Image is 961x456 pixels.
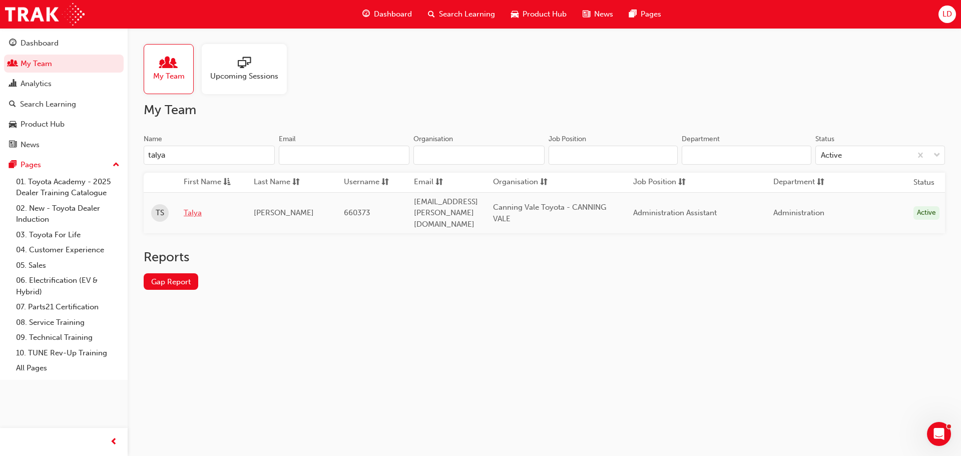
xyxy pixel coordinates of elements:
input: Email [279,146,410,165]
div: Active [821,150,842,161]
h2: Reports [144,249,945,265]
span: asc-icon [223,176,231,189]
a: Product Hub [4,115,124,134]
a: 05. Sales [12,258,124,273]
a: Talya [184,207,239,219]
span: My Team [153,71,185,82]
button: Emailsorting-icon [414,176,469,189]
th: Status [913,177,934,188]
input: Organisation [413,146,545,165]
span: guage-icon [362,8,370,21]
a: news-iconNews [575,4,621,25]
span: First Name [184,176,221,189]
div: Dashboard [21,38,59,49]
a: All Pages [12,360,124,376]
span: sorting-icon [435,176,443,189]
div: Email [279,134,296,144]
span: TS [156,207,164,219]
span: News [594,9,613,20]
span: LD [942,9,952,20]
a: Upcoming Sessions [202,44,295,94]
a: My Team [4,55,124,73]
span: 660373 [344,208,370,217]
button: Pages [4,156,124,174]
a: My Team [144,44,202,94]
span: sorting-icon [292,176,300,189]
span: Canning Vale Toyota - CANNING VALE [493,203,606,223]
a: 09. Technical Training [12,330,124,345]
a: 06. Electrification (EV & Hybrid) [12,273,124,299]
a: Analytics [4,75,124,93]
span: Organisation [493,176,538,189]
span: chart-icon [9,80,17,89]
span: car-icon [9,120,17,129]
span: search-icon [9,100,16,109]
button: Job Positionsorting-icon [633,176,688,189]
a: car-iconProduct Hub [503,4,575,25]
span: Upcoming Sessions [210,71,278,82]
h2: My Team [144,102,945,118]
a: Gap Report [144,273,198,290]
span: Pages [641,9,661,20]
span: news-icon [583,8,590,21]
a: Search Learning [4,95,124,114]
input: Name [144,146,275,165]
div: Active [913,206,939,220]
span: up-icon [113,159,120,172]
span: search-icon [428,8,435,21]
img: Trak [5,3,85,26]
div: Name [144,134,162,144]
span: prev-icon [110,436,118,448]
span: sorting-icon [678,176,686,189]
span: Administration Assistant [633,208,717,217]
span: [PERSON_NAME] [254,208,314,217]
div: News [21,139,40,151]
button: DashboardMy TeamAnalyticsSearch LearningProduct HubNews [4,32,124,156]
input: Job Position [549,146,678,165]
button: Organisationsorting-icon [493,176,548,189]
a: 04. Customer Experience [12,242,124,258]
span: sorting-icon [381,176,389,189]
a: pages-iconPages [621,4,669,25]
span: sorting-icon [817,176,824,189]
a: 01. Toyota Academy - 2025 Dealer Training Catalogue [12,174,124,201]
button: Last Namesorting-icon [254,176,309,189]
span: Username [344,176,379,189]
span: people-icon [9,60,17,69]
div: Department [682,134,720,144]
button: First Nameasc-icon [184,176,239,189]
a: guage-iconDashboard [354,4,420,25]
div: Status [815,134,834,144]
span: people-icon [162,57,175,71]
input: Department [682,146,811,165]
div: Search Learning [20,99,76,110]
button: Departmentsorting-icon [773,176,828,189]
div: Pages [21,159,41,171]
a: 10. TUNE Rev-Up Training [12,345,124,361]
span: Search Learning [439,9,495,20]
a: search-iconSearch Learning [420,4,503,25]
span: pages-icon [629,8,637,21]
a: 03. Toyota For Life [12,227,124,243]
span: Email [414,176,433,189]
span: Administration [773,208,824,217]
a: 08. Service Training [12,315,124,330]
span: Dashboard [374,9,412,20]
span: Job Position [633,176,676,189]
a: 07. Parts21 Certification [12,299,124,315]
span: Last Name [254,176,290,189]
a: Dashboard [4,34,124,53]
button: Usernamesorting-icon [344,176,399,189]
iframe: Intercom live chat [927,422,951,446]
div: Analytics [21,78,52,90]
span: [EMAIL_ADDRESS][PERSON_NAME][DOMAIN_NAME] [414,197,478,229]
div: Organisation [413,134,453,144]
a: 02. New - Toyota Dealer Induction [12,201,124,227]
div: Product Hub [21,119,65,130]
span: down-icon [933,149,940,162]
div: Job Position [549,134,586,144]
span: news-icon [9,141,17,150]
span: pages-icon [9,161,17,170]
